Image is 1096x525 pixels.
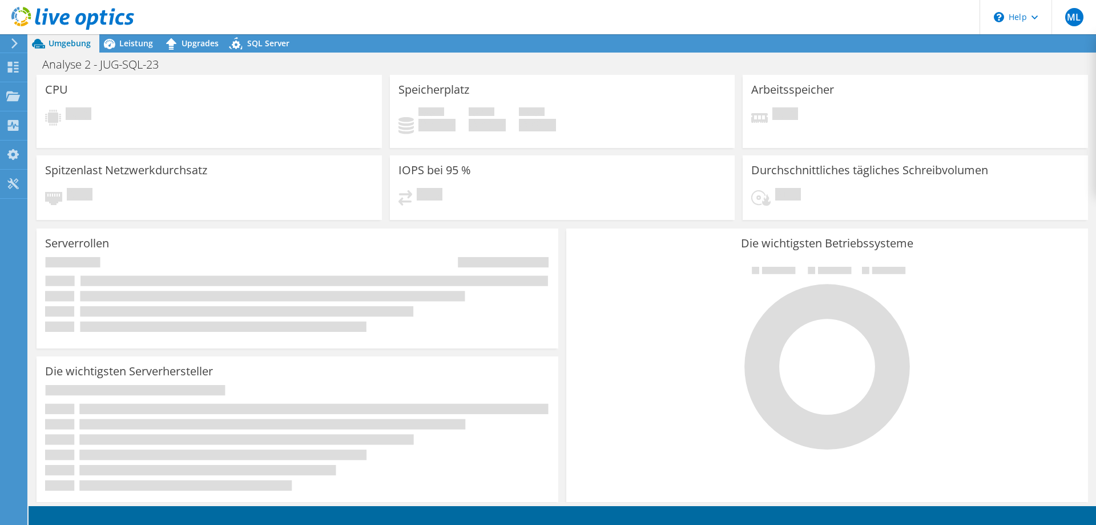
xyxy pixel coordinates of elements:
[37,58,176,71] h1: Analyse 2 - JUG-SQL-23
[751,83,834,96] h3: Arbeitsspeicher
[751,164,988,177] h3: Durchschnittliches tägliches Schreibvolumen
[994,12,1004,22] svg: \n
[45,83,68,96] h3: CPU
[772,107,798,123] span: Ausstehend
[469,119,506,131] h4: 0 GiB
[49,38,91,49] span: Umgebung
[418,107,444,119] span: Belegt
[66,107,91,123] span: Ausstehend
[575,237,1079,250] h3: Die wichtigsten Betriebssysteme
[775,188,801,203] span: Ausstehend
[1065,8,1083,26] span: ML
[398,164,471,177] h3: IOPS bei 95 %
[519,107,545,119] span: Insgesamt
[398,83,469,96] h3: Speicherplatz
[45,237,109,250] h3: Serverrollen
[519,119,556,131] h4: 0 GiB
[45,164,207,177] h3: Spitzenlast Netzwerkdurchsatz
[182,38,219,49] span: Upgrades
[469,107,494,119] span: Verfügbar
[67,188,92,203] span: Ausstehend
[418,119,456,131] h4: 0 GiB
[247,38,289,49] span: SQL Server
[45,365,213,378] h3: Die wichtigsten Serverhersteller
[119,38,153,49] span: Leistung
[417,188,442,203] span: Ausstehend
